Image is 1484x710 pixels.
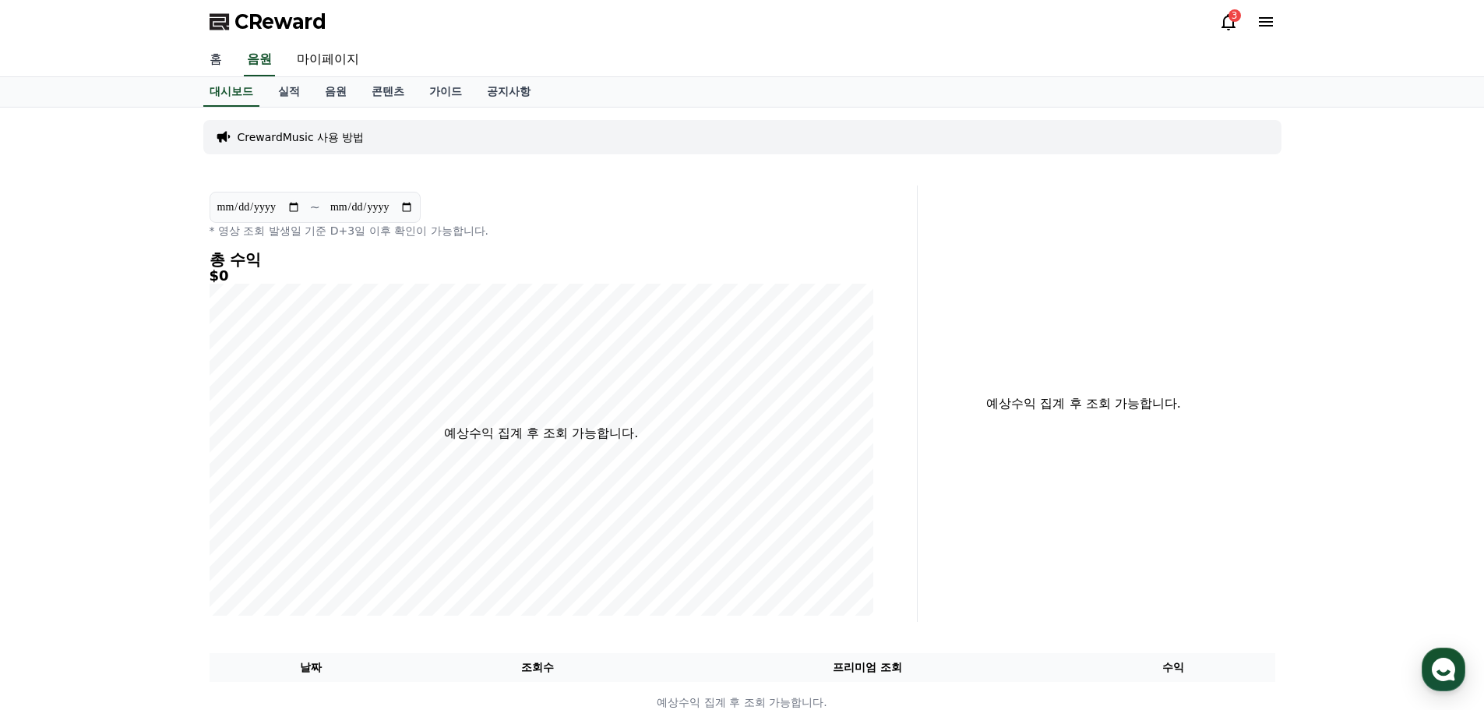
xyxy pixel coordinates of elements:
[444,424,638,443] p: 예상수익 집계 후 조회 가능합니다.
[241,517,259,530] span: 설정
[103,494,201,533] a: 대화
[210,268,873,284] h5: $0
[5,494,103,533] a: 홈
[930,394,1238,413] p: 예상수익 집계 후 조회 가능합니다.
[663,653,1072,682] th: 프리미엄 조회
[210,9,326,34] a: CReward
[238,129,365,145] a: CrewardMusic 사용 방법
[266,77,312,107] a: 실적
[143,518,161,531] span: 대화
[197,44,234,76] a: 홈
[1072,653,1275,682] th: 수익
[201,494,299,533] a: 설정
[412,653,662,682] th: 조회수
[359,77,417,107] a: 콘텐츠
[203,77,259,107] a: 대시보드
[210,251,873,268] h4: 총 수익
[49,517,58,530] span: 홈
[474,77,543,107] a: 공지사항
[234,9,326,34] span: CReward
[284,44,372,76] a: 마이페이지
[210,223,873,238] p: * 영상 조회 발생일 기준 D+3일 이후 확인이 가능합니다.
[244,44,275,76] a: 음원
[310,198,320,217] p: ~
[1228,9,1241,22] div: 3
[1219,12,1238,31] a: 3
[417,77,474,107] a: 가이드
[210,653,413,682] th: 날짜
[312,77,359,107] a: 음원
